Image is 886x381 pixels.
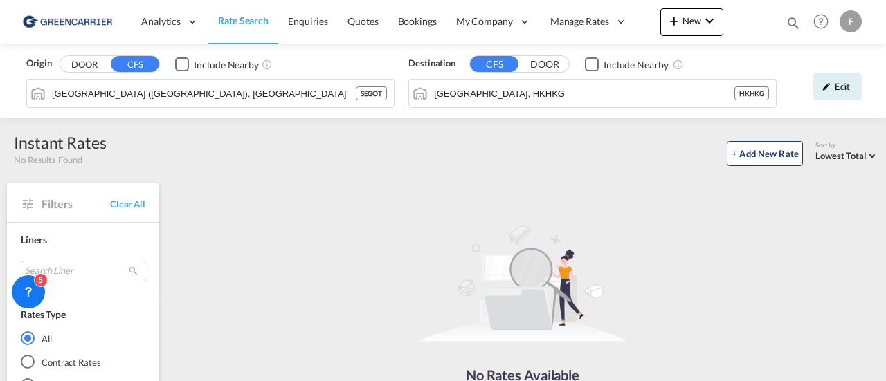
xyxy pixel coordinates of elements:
div: Help [809,10,840,35]
img: 609dfd708afe11efa14177256b0082fb.png [21,6,114,37]
span: New [666,15,718,26]
input: Search by Port [52,83,356,104]
span: Manage Rates [550,15,609,28]
span: Filters [42,196,110,212]
span: Clear All [110,198,145,210]
div: F [840,10,862,32]
img: norateimg.svg [419,224,626,342]
input: Search by Port [434,83,734,104]
md-icon: icon-pencil [822,82,831,91]
md-icon: Unchecked: Ignores neighbouring ports when fetching rates.Checked : Includes neighbouring ports w... [262,59,273,70]
div: Rates Type [21,308,66,322]
span: Liners [21,234,46,245]
span: Rate Search [218,15,269,26]
md-icon: Unchecked: Ignores neighbouring ports when fetching rates.Checked : Includes neighbouring ports w... [673,59,684,70]
span: Bookings [398,15,437,27]
span: Analytics [141,15,181,28]
md-icon: icon-magnify [786,15,801,30]
div: Sort by [815,141,879,150]
div: Include Nearby [604,58,669,72]
button: DOOR [521,57,569,73]
md-checkbox: Checkbox No Ink [175,57,259,71]
button: + Add New Rate [727,141,803,166]
span: Origin [26,57,51,71]
div: icon-pencilEdit [813,73,862,100]
span: Quotes [347,15,378,27]
md-select: Select: Lowest Total [815,147,879,162]
span: My Company [456,15,513,28]
div: HKHKG [734,86,770,100]
div: SEGOT [356,86,388,100]
span: Destination [408,57,455,71]
button: CFS [470,56,518,72]
button: DOOR [60,57,109,73]
span: Enquiries [288,15,328,27]
md-checkbox: Checkbox No Ink [585,57,669,71]
div: Include Nearby [194,58,259,72]
md-icon: icon-chevron-down [701,12,718,29]
button: icon-plus 400-fgNewicon-chevron-down [660,8,723,36]
span: No Results Found [14,154,82,166]
div: Instant Rates [14,131,107,154]
span: Help [809,10,833,33]
span: Lowest Total [815,150,867,161]
md-radio-button: Contract Rates [21,355,145,369]
div: icon-magnify [786,15,801,36]
md-radio-button: All [21,331,145,345]
button: CFS [111,56,159,72]
md-icon: icon-plus 400-fg [666,12,682,29]
md-input-container: Hong Kong, HKHKG [409,80,776,107]
md-input-container: Gothenburg (Goteborg), SEGOT [27,80,394,107]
